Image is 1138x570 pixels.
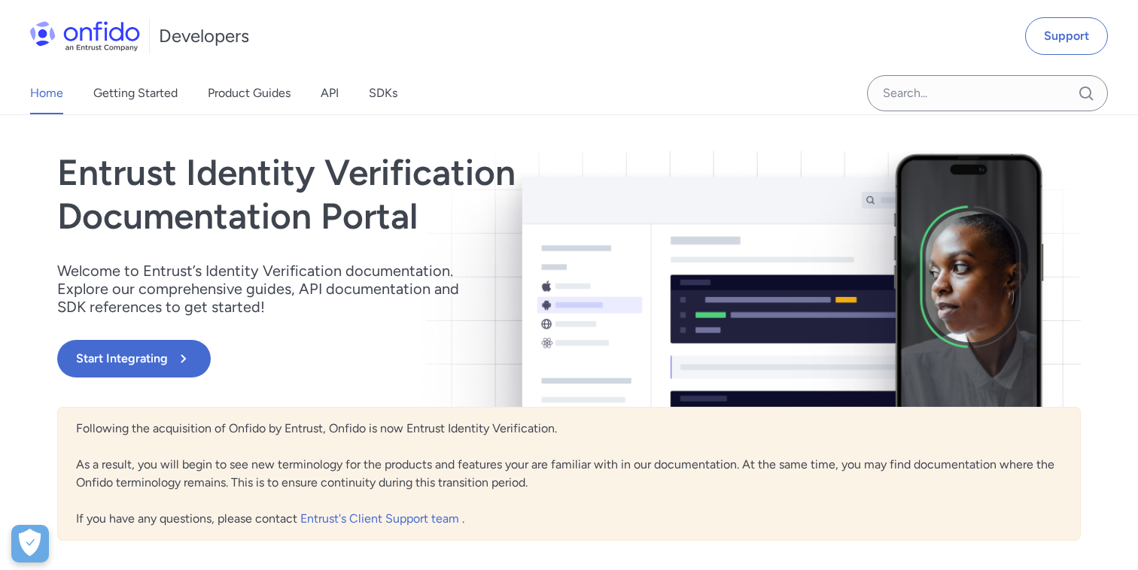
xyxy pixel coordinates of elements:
button: Start Integrating [57,340,211,377]
a: Getting Started [93,72,178,114]
a: Product Guides [208,72,291,114]
a: Home [30,72,63,114]
div: Cookie Preferences [11,525,49,562]
button: Open Preferences [11,525,49,562]
a: Support [1025,17,1108,55]
h1: Developers [159,24,249,48]
div: Following the acquisition of Onfido by Entrust, Onfido is now Entrust Identity Verification. As a... [57,407,1081,541]
a: SDKs [369,72,397,114]
p: Welcome to Entrust’s Identity Verification documentation. Explore our comprehensive guides, API d... [57,262,479,316]
a: Start Integrating [57,340,774,377]
h1: Entrust Identity Verification Documentation Portal [57,151,774,238]
img: Onfido Logo [30,21,140,51]
a: Entrust's Client Support team [300,511,462,526]
a: API [321,72,339,114]
input: Onfido search input field [867,75,1108,111]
